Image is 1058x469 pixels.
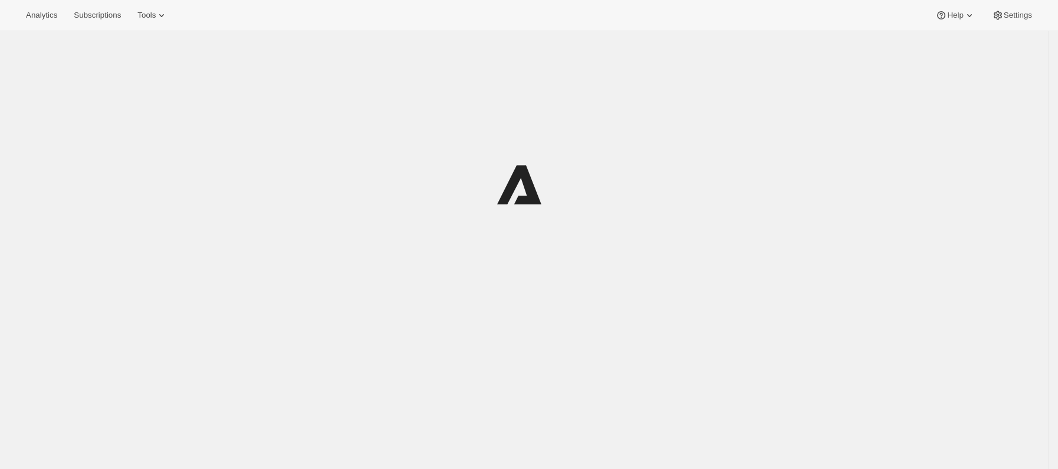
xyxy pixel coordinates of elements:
[985,7,1039,24] button: Settings
[67,7,128,24] button: Subscriptions
[947,11,963,20] span: Help
[130,7,175,24] button: Tools
[137,11,156,20] span: Tools
[928,7,982,24] button: Help
[74,11,121,20] span: Subscriptions
[19,7,64,24] button: Analytics
[1004,11,1032,20] span: Settings
[26,11,57,20] span: Analytics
